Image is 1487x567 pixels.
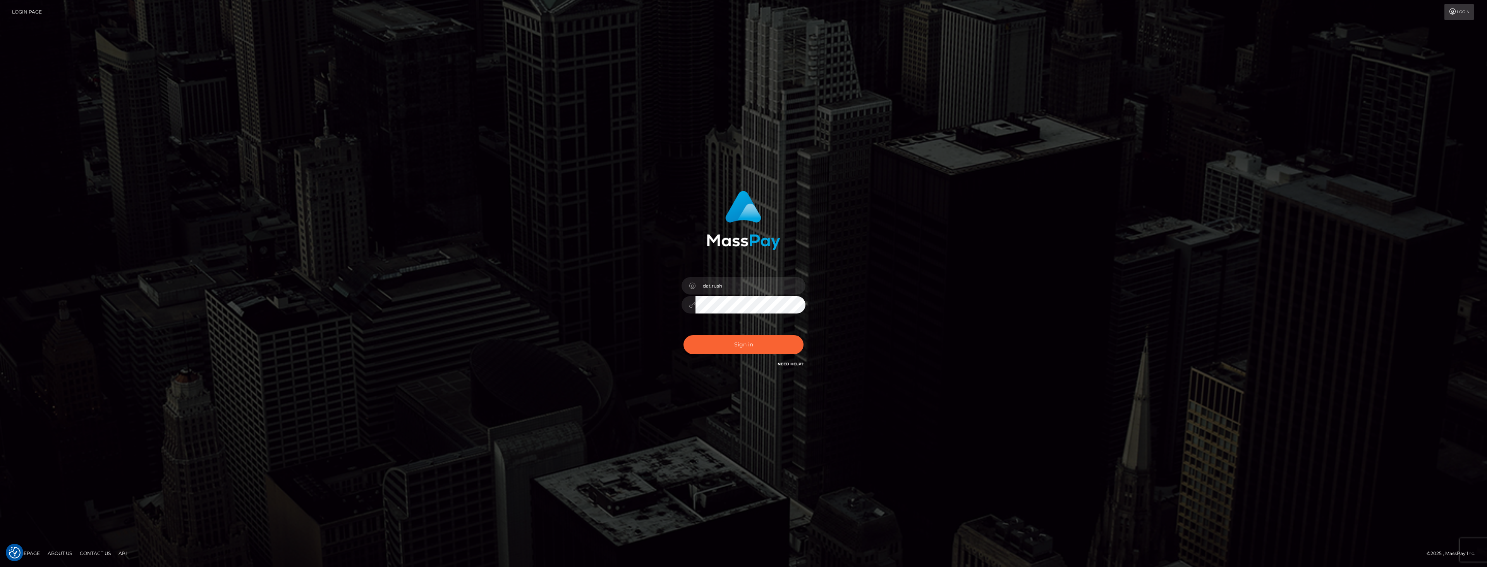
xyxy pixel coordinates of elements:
[683,335,804,354] button: Sign in
[77,547,114,559] a: Contact Us
[115,547,130,559] a: API
[1427,549,1481,558] div: © 2025 , MassPay Inc.
[9,547,43,559] a: Homepage
[695,277,805,295] input: Username...
[778,361,804,367] a: Need Help?
[9,547,21,558] button: Consent Preferences
[1444,4,1474,20] a: Login
[707,191,780,250] img: MassPay Login
[9,547,21,558] img: Revisit consent button
[12,4,42,20] a: Login Page
[45,547,75,559] a: About Us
